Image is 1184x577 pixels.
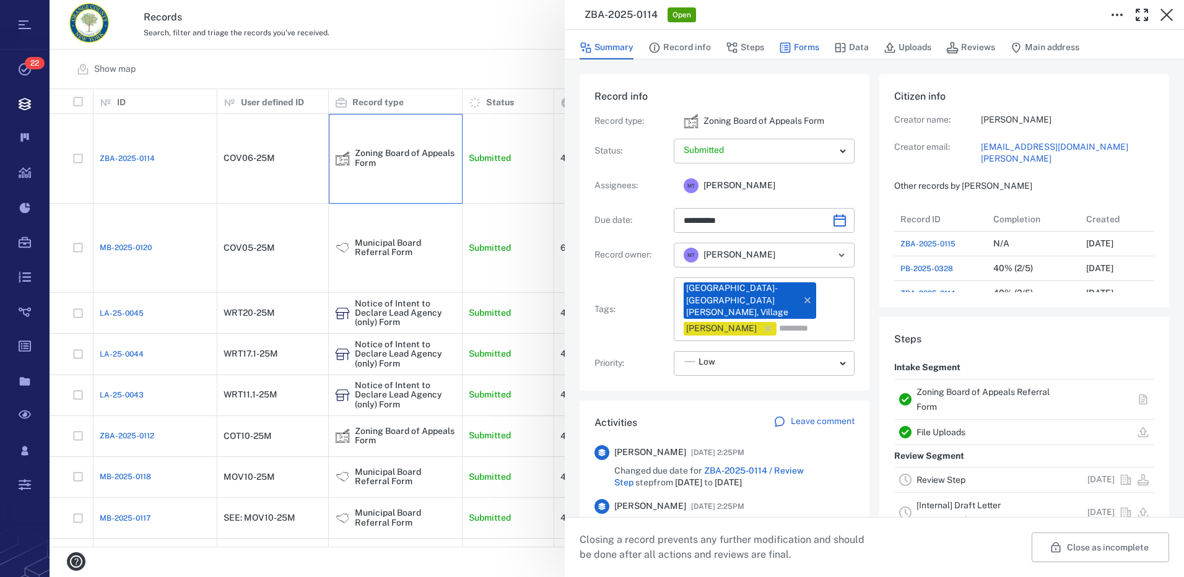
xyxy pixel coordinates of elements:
button: Close as incomplete [1032,532,1169,562]
div: Record infoRecord type:icon Zoning Board of Appeals FormZoning Board of Appeals FormStatus:Assign... [580,74,869,401]
a: ZBA-2025-0114 / Review Step [614,466,804,488]
span: [PERSON_NAME] [614,500,686,513]
div: M T [684,248,699,262]
p: Due date : [594,214,669,227]
p: Record owner : [594,249,669,261]
div: Record ID [900,202,941,236]
p: Other records by [PERSON_NAME] [894,180,1154,193]
span: Help [28,9,53,20]
a: File Uploads [916,427,965,437]
a: [Internal] Draft Letter Recommendation For Review [916,500,1032,525]
p: Intake Segment [894,357,960,379]
p: Leave comment [791,415,855,428]
button: Toggle to Edit Boxes [1105,2,1130,27]
button: Choose date, selected date is Sep 27, 2025 [827,208,852,233]
button: Toggle Fullscreen [1130,2,1154,27]
a: Review Step [916,475,965,485]
p: [DATE] [1086,262,1113,275]
p: Assignees : [594,180,669,192]
span: Changed due date for step from to [614,465,855,489]
button: Open [833,246,850,264]
a: ZBA-2025-0115 [900,238,955,249]
a: Zoning Board of Appeals Referral Form [916,387,1050,412]
p: Priority : [594,357,669,370]
span: Low [699,356,715,368]
span: [PERSON_NAME] [614,446,686,459]
a: Leave comment [773,415,855,430]
h3: ZBA-2025-0114 [585,7,658,22]
a: ZBA-2025-0114 [900,288,955,299]
p: [DATE] [1086,238,1113,250]
div: Completion [987,207,1080,232]
div: N/A [993,239,1009,248]
div: Record ID [894,207,987,232]
p: Record type : [594,115,669,128]
div: Citizen infoCreator name:[PERSON_NAME]Creator email:[EMAIL_ADDRESS][DOMAIN_NAME][PERSON_NAME]Othe... [879,74,1169,317]
button: Steps [726,36,764,59]
button: Data [834,36,869,59]
button: Uploads [884,36,931,59]
span: [DATE] [675,477,702,487]
h6: Activities [594,415,637,430]
button: Record info [648,36,711,59]
button: Close [1154,2,1179,27]
a: [EMAIL_ADDRESS][DOMAIN_NAME][PERSON_NAME] [981,141,1154,165]
div: Zoning Board of Appeals Form [684,114,699,129]
p: [PERSON_NAME] [981,114,1154,126]
div: 40% (2/5) [993,288,1033,298]
p: Creator email: [894,141,981,165]
div: Created [1086,202,1120,236]
div: Completion [993,202,1040,236]
p: Zoning Board of Appeals Form [703,115,824,128]
div: Created [1080,207,1173,232]
div: [PERSON_NAME] [686,323,757,335]
p: Creator name: [894,114,981,126]
p: Submitted [684,144,835,157]
p: Closing a record prevents any further modification and should be done after all actions and revie... [580,532,874,562]
button: Summary [580,36,633,59]
div: M T [684,178,699,193]
span: [PERSON_NAME] [703,180,775,192]
div: [GEOGRAPHIC_DATA]-[GEOGRAPHIC_DATA][PERSON_NAME], Village [686,282,796,319]
span: [DATE] 2:25PM [691,499,744,514]
button: Main address [1010,36,1079,59]
p: Status : [594,145,669,157]
button: Reviews [946,36,995,59]
h6: Record info [594,89,855,104]
p: [DATE] [1087,506,1115,519]
h6: Citizen info [894,89,1154,104]
span: [DATE] 2:25PM [691,445,744,460]
p: [DATE] [1087,474,1115,486]
span: [PERSON_NAME] [703,249,775,261]
button: Forms [779,36,819,59]
span: [DATE] [715,477,742,487]
img: icon Zoning Board of Appeals Form [684,114,699,129]
div: 40% (2/5) [993,264,1033,273]
p: Tags : [594,303,669,316]
span: 22 [25,57,45,69]
span: Open [670,10,694,20]
h6: Steps [894,332,1154,347]
p: [DATE] [1086,287,1113,300]
p: Review Segment [894,445,964,467]
a: PB-2025-0328 [900,263,953,274]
